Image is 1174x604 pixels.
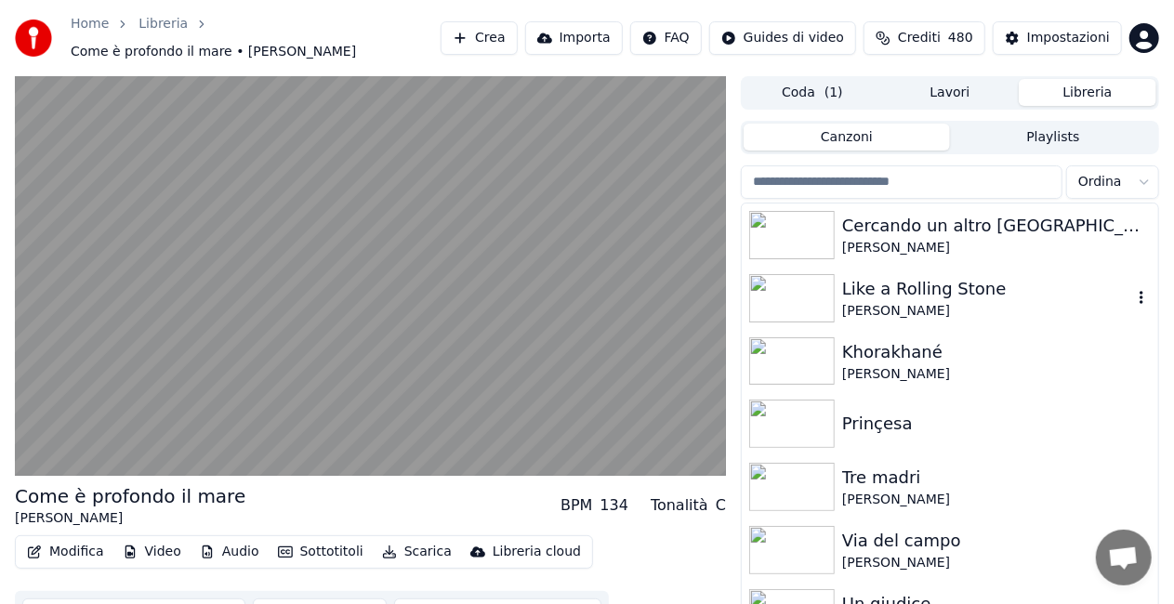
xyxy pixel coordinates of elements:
[744,79,881,106] button: Coda
[71,43,356,61] span: Come è profondo il mare • [PERSON_NAME]
[709,21,856,55] button: Guides di video
[824,84,843,102] span: ( 1 )
[1027,29,1110,47] div: Impostazioni
[192,539,267,565] button: Audio
[20,539,112,565] button: Modifica
[525,21,623,55] button: Importa
[651,494,708,517] div: Tonalità
[948,29,973,47] span: 480
[1096,530,1152,585] div: Aprire la chat
[15,483,245,509] div: Come è profondo il mare
[842,239,1151,257] div: [PERSON_NAME]
[441,21,517,55] button: Crea
[115,539,189,565] button: Video
[842,276,1132,302] div: Like a Rolling Stone
[842,302,1132,321] div: [PERSON_NAME]
[881,79,1019,106] button: Lavori
[864,21,985,55] button: Crediti480
[1078,173,1122,191] span: Ordina
[744,124,950,151] button: Canzoni
[842,365,1151,384] div: [PERSON_NAME]
[139,15,188,33] a: Libreria
[561,494,592,517] div: BPM
[270,539,371,565] button: Sottotitoli
[493,543,581,561] div: Libreria cloud
[375,539,459,565] button: Scarica
[716,494,726,517] div: C
[842,213,1151,239] div: Cercando un altro [GEOGRAPHIC_DATA]
[600,494,629,517] div: 134
[71,15,441,61] nav: breadcrumb
[842,339,1151,365] div: Khorakhané
[842,411,1151,437] div: Prinçesa
[1019,79,1156,106] button: Libreria
[950,124,1156,151] button: Playlists
[630,21,702,55] button: FAQ
[898,29,941,47] span: Crediti
[842,554,1151,572] div: [PERSON_NAME]
[71,15,109,33] a: Home
[15,509,245,528] div: [PERSON_NAME]
[993,21,1122,55] button: Impostazioni
[15,20,52,57] img: youka
[842,491,1151,509] div: [PERSON_NAME]
[842,528,1151,554] div: Via del campo
[842,465,1151,491] div: Tre madri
